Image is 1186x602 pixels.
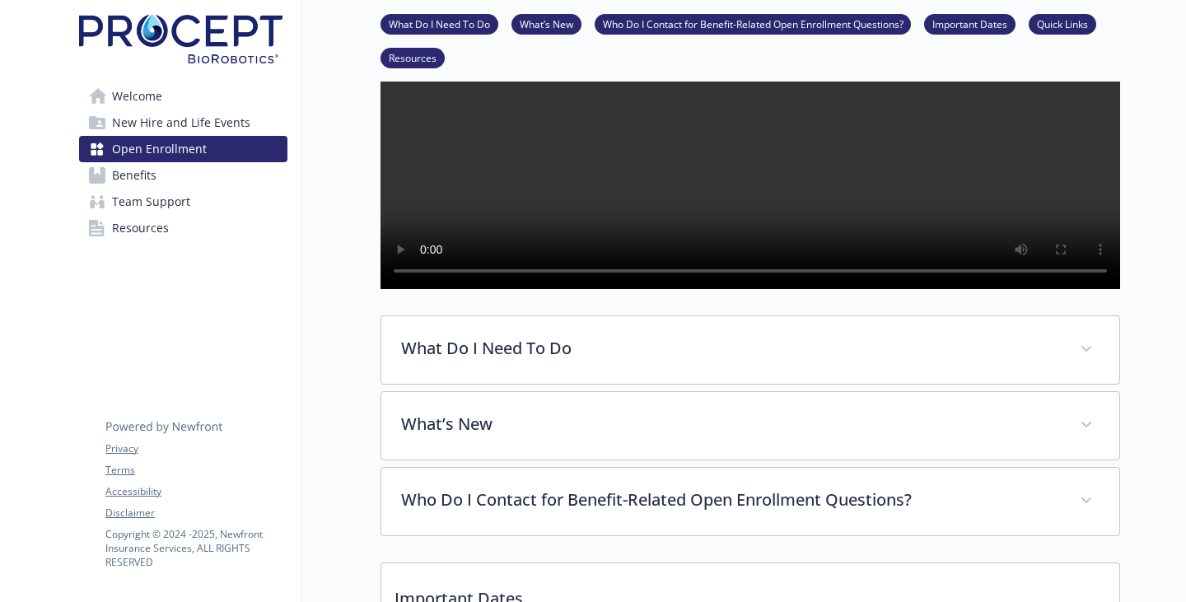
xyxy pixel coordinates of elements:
[105,484,287,499] a: Accessibility
[381,392,1119,460] div: What’s New
[595,16,911,31] a: Who Do I Contact for Benefit-Related Open Enrollment Questions?
[112,110,250,136] span: New Hire and Life Events
[105,527,287,569] p: Copyright © 2024 - 2025 , Newfront Insurance Services, ALL RIGHTS RESERVED
[79,215,287,241] a: Resources
[112,215,169,241] span: Resources
[381,16,498,31] a: What Do I Need To Do
[79,136,287,162] a: Open Enrollment
[79,189,287,215] a: Team Support
[112,83,162,110] span: Welcome
[79,83,287,110] a: Welcome
[381,49,445,65] a: Resources
[401,336,1060,361] p: What Do I Need To Do
[105,506,287,520] a: Disclaimer
[79,110,287,136] a: New Hire and Life Events
[1029,16,1096,31] a: Quick Links
[381,468,1119,535] div: Who Do I Contact for Benefit-Related Open Enrollment Questions?
[112,189,190,215] span: Team Support
[401,412,1060,436] p: What’s New
[79,162,287,189] a: Benefits
[924,16,1016,31] a: Important Dates
[381,316,1119,384] div: What Do I Need To Do
[105,441,287,456] a: Privacy
[401,488,1060,512] p: Who Do I Contact for Benefit-Related Open Enrollment Questions?
[105,463,287,478] a: Terms
[112,162,156,189] span: Benefits
[112,136,207,162] span: Open Enrollment
[511,16,581,31] a: What’s New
